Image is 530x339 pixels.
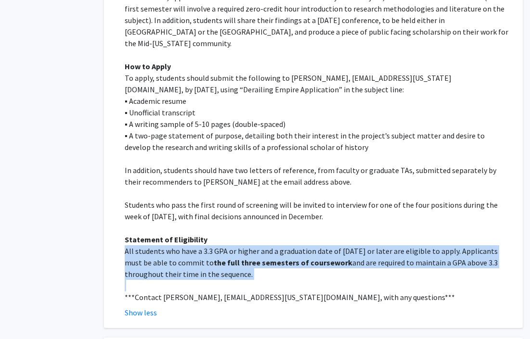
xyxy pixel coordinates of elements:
[7,296,41,332] iframe: Chat
[125,245,509,280] p: All students who have a 3.3 GPA or higher and a graduation date of [DATE] or later are eligible t...
[125,307,157,318] button: Show less
[125,62,171,71] strong: How to Apply
[125,72,509,95] p: To apply, students should submit the following to [PERSON_NAME], [EMAIL_ADDRESS][US_STATE][DOMAIN...
[125,199,509,222] p: Students who pass the first round of screening will be invited to interview for one of the four p...
[125,235,207,244] strong: Statement of Eligibility
[125,118,509,130] p: ▪ A writing sample of 5-10 pages (double-spaced)
[125,107,509,118] p: ▪ Unofficial transcript
[125,164,509,188] p: In addition, students should have two letters of reference, from faculty or graduate TAs, submitt...
[125,95,509,107] p: ▪ Academic resume
[125,291,509,303] p: ***Contact [PERSON_NAME], [EMAIL_ADDRESS][US_STATE][DOMAIN_NAME], with any questions***
[214,258,352,267] strong: the full three semesters of coursework
[125,130,509,153] p: ▪ A two-page statement of purpose, detailing both their interest in the project’s subject matter ...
